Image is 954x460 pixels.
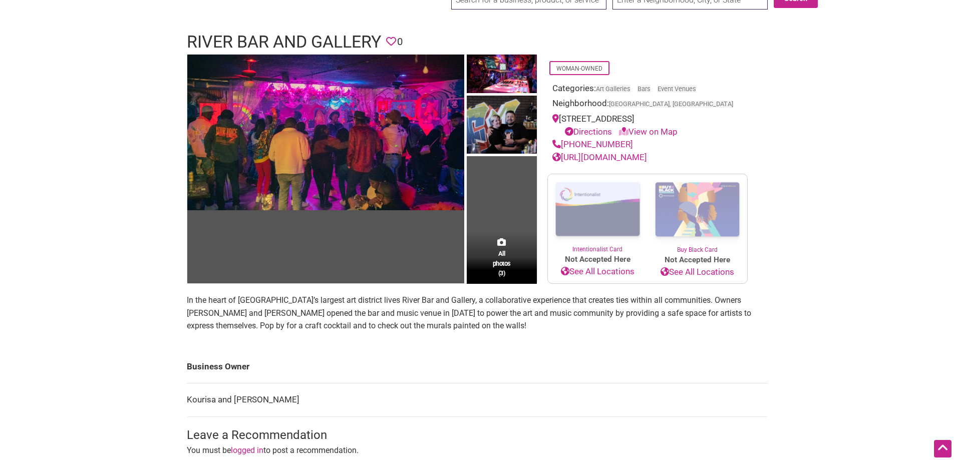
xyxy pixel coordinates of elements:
span: [GEOGRAPHIC_DATA], [GEOGRAPHIC_DATA] [609,101,733,108]
span: Not Accepted Here [648,254,747,266]
div: Scroll Back to Top [934,440,951,457]
a: Bars [638,85,651,93]
div: Neighborhood: [552,97,743,113]
a: logged in [231,445,263,455]
img: Intentionalist Card [548,174,648,245]
a: Woman-Owned [556,65,602,72]
a: View on Map [619,127,678,137]
img: Buy Black Card [648,174,747,245]
span: All photos (3) [493,249,511,277]
span: Not Accepted Here [548,254,648,265]
a: Directions [565,127,612,137]
a: See All Locations [648,266,747,279]
div: [STREET_ADDRESS] [552,113,743,138]
td: Business Owner [187,350,768,383]
span: 0 [397,34,403,50]
a: Intentionalist Card [548,174,648,254]
img: River Bar and Gallery [467,55,537,96]
img: River Bar and Gallery [187,55,464,210]
a: Art Galleries [596,85,630,93]
a: See All Locations [548,265,648,278]
a: Event Venues [658,85,696,93]
h3: Leave a Recommendation [187,427,768,444]
a: [PHONE_NUMBER] [552,139,633,149]
p: You must be to post a recommendation. [187,444,768,457]
td: Kourisa and [PERSON_NAME] [187,383,768,417]
a: Buy Black Card [648,174,747,254]
h1: River Bar and Gallery [187,30,381,54]
p: In the heart of [GEOGRAPHIC_DATA]’s largest art district lives River Bar and Gallery, a collabora... [187,294,768,332]
div: Categories: [552,82,743,98]
img: River Bar and Gallery [467,96,537,156]
a: [URL][DOMAIN_NAME] [552,152,647,162]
